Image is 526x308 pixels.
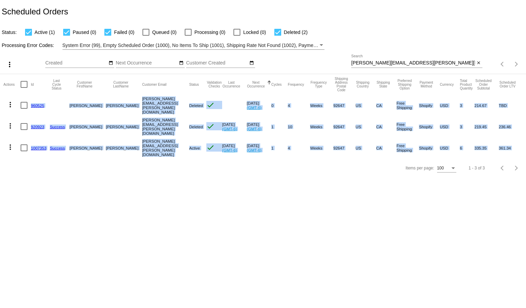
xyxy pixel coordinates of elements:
mat-cell: 4 [288,95,310,116]
button: Change sorting for Status [189,82,199,86]
a: (GMT-6) [222,148,237,152]
mat-cell: 219.45 [474,116,499,137]
mat-cell: Shopify [419,116,439,137]
mat-cell: 214.67 [474,95,499,116]
h2: Scheduled Orders [2,7,68,16]
mat-icon: date_range [108,60,113,66]
input: Customer Created [186,60,248,66]
a: (GMT-6) [247,148,262,152]
mat-cell: [PERSON_NAME] [69,116,106,137]
mat-icon: more_vert [6,100,14,109]
mat-icon: more_vert [5,60,14,69]
span: Queued (0) [152,28,176,36]
mat-cell: [PERSON_NAME] [69,137,106,158]
span: Active [189,146,200,150]
span: Deleted [189,125,203,129]
button: Change sorting for ShippingState [376,81,390,88]
mat-cell: [DATE] [247,95,272,116]
a: 1007353 [31,146,46,150]
a: (GMT-6) [247,105,262,110]
mat-cell: [PERSON_NAME][EMAIL_ADDRESS][PERSON_NAME][DOMAIN_NAME] [142,137,189,158]
mat-cell: [PERSON_NAME] [106,95,142,116]
mat-cell: [DATE] [247,116,272,137]
mat-cell: [PERSON_NAME] [106,137,142,158]
input: Next Occurrence [116,60,178,66]
mat-cell: Free Shipping [397,116,419,137]
mat-cell: 10 [288,116,310,137]
mat-cell: USD [440,116,460,137]
button: Previous page [496,161,510,175]
mat-cell: CA [376,137,397,158]
a: Success [50,146,65,150]
button: Change sorting for Subtotal [474,79,493,90]
a: Success [50,125,65,129]
mat-cell: 1 [271,116,288,137]
mat-cell: Weeks [310,95,333,116]
mat-cell: 3 [460,116,474,137]
mat-icon: date_range [179,60,184,66]
button: Change sorting for PreferredShippingOption [397,79,413,90]
mat-cell: 4 [288,137,310,158]
button: Change sorting for ShippingCountry [356,81,370,88]
mat-cell: [PERSON_NAME] [69,95,106,116]
span: Failed (0) [114,28,134,36]
mat-cell: USD [440,137,460,158]
mat-cell: [DATE] [222,137,247,158]
mat-header-cell: Total Product Quantity [460,74,474,95]
a: (GMT-6) [222,127,237,131]
mat-icon: check [206,143,215,152]
a: 960525 [31,103,44,108]
mat-cell: US [356,95,376,116]
button: Change sorting for LifetimeValue [499,81,516,88]
button: Change sorting for NextOccurrenceUtc [247,81,265,88]
mat-cell: Weeks [310,116,333,137]
button: Change sorting for LastOccurrenceUtc [222,81,240,88]
mat-cell: 6 [460,137,474,158]
button: Next page [510,161,523,175]
span: Processing Error Codes: [2,43,54,48]
mat-icon: more_vert [6,143,14,151]
mat-cell: 236.46 [499,116,523,137]
mat-icon: date_range [249,60,254,66]
button: Change sorting for PaymentMethod.Type [419,81,433,88]
button: Change sorting for FrequencyType [310,81,327,88]
mat-cell: CA [376,95,397,116]
button: Change sorting for ShippingPostcode [333,77,350,92]
mat-cell: Shopify [419,95,439,116]
mat-cell: Free Shipping [397,137,419,158]
span: Locked (0) [243,28,266,36]
button: Change sorting for CustomerFirstName [69,81,100,88]
span: 100 [437,166,444,170]
mat-cell: Shopify [419,137,439,158]
mat-cell: 335.35 [474,137,499,158]
mat-cell: 92647 [333,95,356,116]
button: Clear [475,60,482,67]
mat-cell: US [356,116,376,137]
mat-cell: CA [376,116,397,137]
span: Paused (0) [73,28,96,36]
button: Change sorting for LastProcessingCycleId [50,79,63,90]
mat-cell: US [356,137,376,158]
mat-cell: 92647 [333,137,356,158]
div: Items per page: [405,166,434,170]
mat-icon: close [476,60,481,66]
a: 920923 [31,125,44,129]
mat-cell: 0 [271,95,288,116]
mat-cell: Weeks [310,137,333,158]
span: Deleted [189,103,203,108]
mat-header-cell: Actions [3,74,21,95]
span: Deleted (2) [284,28,308,36]
button: Previous page [496,57,510,71]
mat-cell: USD [440,95,460,116]
span: Processing (0) [194,28,225,36]
mat-cell: [DATE] [247,137,272,158]
button: Next page [510,57,523,71]
mat-cell: Free Shipping [397,95,419,116]
mat-icon: check [206,101,215,109]
mat-select: Filter by Processing Error Codes [62,41,325,50]
mat-cell: [PERSON_NAME] [106,116,142,137]
button: Change sorting for CustomerLastName [106,81,136,88]
mat-cell: [PERSON_NAME][EMAIL_ADDRESS][PERSON_NAME][DOMAIN_NAME] [142,116,189,137]
a: (GMT-6) [247,127,262,131]
mat-select: Items per page: [437,166,456,171]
